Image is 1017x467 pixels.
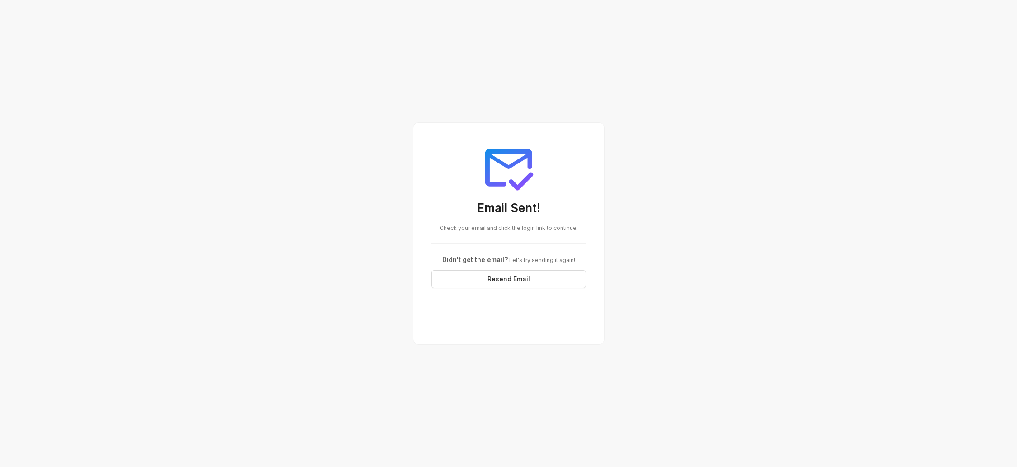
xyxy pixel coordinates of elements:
[431,201,586,217] h3: Email Sent!
[487,274,530,284] span: Resend Email
[440,224,578,231] span: Check your email and click the login link to continue.
[431,270,586,288] button: Resend Email
[508,257,575,263] span: Let's try sending it again!
[442,256,508,263] span: Didn't get the email?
